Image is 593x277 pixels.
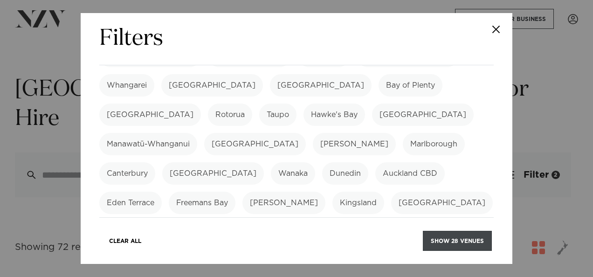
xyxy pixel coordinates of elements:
[99,162,155,185] label: Canterbury
[480,13,512,46] button: Close
[303,104,365,126] label: Hawke's Bay
[99,24,163,54] h2: Filters
[379,74,442,97] label: Bay of Plenty
[403,133,465,155] label: Marlborough
[242,192,325,214] label: [PERSON_NAME]
[259,104,296,126] label: Taupo
[99,74,154,97] label: Whangarei
[270,74,372,97] label: [GEOGRAPHIC_DATA]
[332,192,384,214] label: Kingsland
[99,192,162,214] label: Eden Terrace
[204,133,306,155] label: [GEOGRAPHIC_DATA]
[313,133,396,155] label: [PERSON_NAME]
[322,162,368,185] label: Dunedin
[375,162,445,185] label: Auckland CBD
[169,192,235,214] label: Freemans Bay
[372,104,474,126] label: [GEOGRAPHIC_DATA]
[101,231,149,251] button: Clear All
[391,192,493,214] label: [GEOGRAPHIC_DATA]
[208,104,252,126] label: Rotorua
[162,162,264,185] label: [GEOGRAPHIC_DATA]
[99,104,201,126] label: [GEOGRAPHIC_DATA]
[99,133,197,155] label: Manawatū-Whanganui
[423,231,492,251] button: Show 28 venues
[271,162,315,185] label: Wanaka
[161,74,263,97] label: [GEOGRAPHIC_DATA]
